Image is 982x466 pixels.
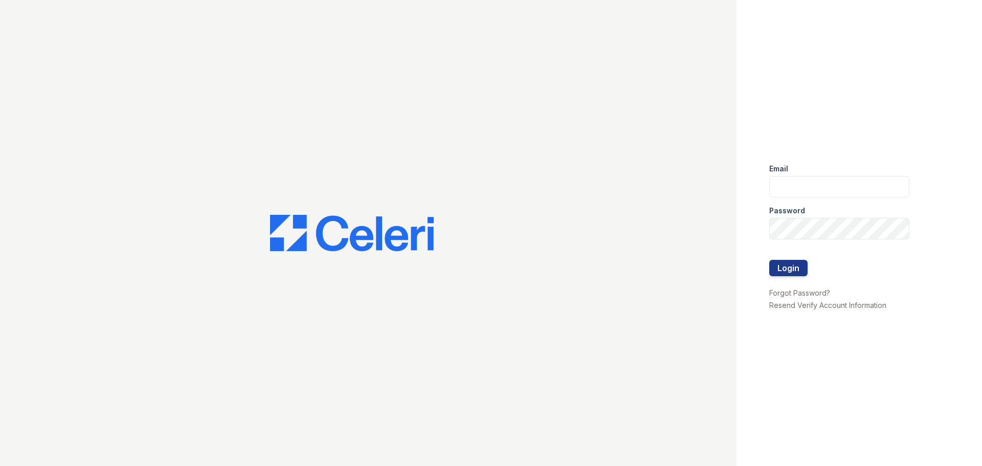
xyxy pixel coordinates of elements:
[769,260,808,276] button: Login
[769,289,830,297] a: Forgot Password?
[769,206,805,216] label: Password
[769,164,788,174] label: Email
[769,301,886,309] a: Resend Verify Account Information
[270,215,434,252] img: CE_Logo_Blue-a8612792a0a2168367f1c8372b55b34899dd931a85d93a1a3d3e32e68fde9ad4.png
